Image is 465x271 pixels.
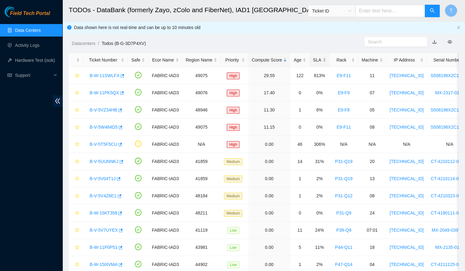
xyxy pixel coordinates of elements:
a: [TECHNICAL_ID] [390,176,424,181]
td: 11 [358,67,386,84]
td: 0 [290,119,309,136]
span: star [75,108,79,113]
span: eye [448,40,452,44]
a: B-W-150IVMA [90,262,117,267]
span: High [227,90,240,96]
a: [TECHNICAL_ID] [390,193,424,198]
td: 1 [290,101,309,119]
span: check-circle [135,123,141,130]
span: check-circle [135,72,141,78]
span: star [75,211,79,216]
a: Akamai TechnologiesField Tech Portal [5,11,50,19]
button: star [72,242,80,252]
a: E9-F11 [337,125,351,130]
td: N/A [386,136,427,153]
a: P31-Q9 [336,210,351,215]
td: 0% [309,84,329,101]
td: 41859 [182,170,221,187]
td: 0% [309,204,329,222]
td: 0% [309,119,329,136]
a: P31-Q12 [335,193,353,198]
span: check-circle [135,158,141,164]
td: 11.15 [248,119,290,136]
a: B-V-5V04T1J [90,176,116,181]
span: High [227,124,240,131]
a: P44-Q11 [335,245,353,250]
td: 0.00 [248,153,290,170]
td: 24 [358,204,386,222]
a: [TECHNICAL_ID] [390,73,424,78]
a: P39-Q9 [336,228,351,233]
td: 1 [290,187,309,204]
a: B-V-5UUNNKJ [90,159,118,164]
span: / [98,41,99,46]
a: [TECHNICAL_ID] [390,90,424,95]
span: star [75,159,79,164]
button: star [72,105,80,115]
a: E9-F11 [337,73,351,78]
span: check-circle [135,209,141,216]
td: 5 [290,239,309,256]
span: star [75,142,79,147]
td: 20 [358,153,386,170]
span: star [75,228,79,233]
span: check-circle [135,261,141,267]
td: 31% [309,153,329,170]
td: FABRIC-IAD3 [148,84,182,101]
span: check-circle [135,106,141,113]
td: FABRIC-IAD3 [148,187,182,204]
input: Enter text here... [355,5,425,17]
span: star [75,125,79,130]
a: Hardware Test (isok) [15,58,55,63]
td: FABRIC-IAD3 [148,204,182,222]
button: star [72,191,80,201]
span: close [457,26,460,29]
a: [TECHNICAL_ID] [390,228,424,233]
span: read [7,73,12,77]
a: B-W-11P0P51 [90,245,117,250]
a: [TECHNICAL_ID] [390,159,424,164]
button: search [425,5,440,17]
td: 1 [290,170,309,187]
a: B-W-15KT358 [90,210,117,215]
a: Activity Logs [15,43,40,48]
span: check-circle [135,192,141,199]
span: star [75,245,79,250]
td: 0 [290,204,309,222]
a: Data Centers [15,28,41,33]
td: 0.00 [248,239,290,256]
a: [TECHNICAL_ID] [390,262,424,267]
button: star [72,225,80,235]
td: 306% [309,136,329,153]
a: P31-Q19 [335,159,353,164]
td: 2% [309,170,329,187]
span: check-circle [135,226,141,233]
td: 08 [358,187,386,204]
td: N/A [358,136,386,153]
td: 48946 [182,101,221,119]
td: 0.00 [248,222,290,239]
td: FABRIC-IAD3 [148,222,182,239]
button: star [72,259,80,269]
span: High [227,107,240,114]
span: check-circle [135,175,141,181]
td: 2% [309,187,329,204]
a: B-V-5VZ34HB [90,107,117,112]
td: 813% [309,67,329,84]
button: download [428,37,441,47]
button: star [72,139,80,149]
td: 48211 [182,204,221,222]
span: Medium [224,158,242,165]
td: N/A [329,136,358,153]
a: E9-F8 [338,107,350,112]
a: [TECHNICAL_ID] [390,210,424,215]
a: MX-2135-0166 [435,245,464,250]
span: star [75,194,79,199]
span: Medium [224,193,242,200]
span: star [75,262,79,267]
a: MX-2317-0213 [435,90,464,95]
span: T [449,7,453,15]
img: Akamai Technologies [5,6,32,17]
td: 6% [309,101,329,119]
td: 07 [358,84,386,101]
